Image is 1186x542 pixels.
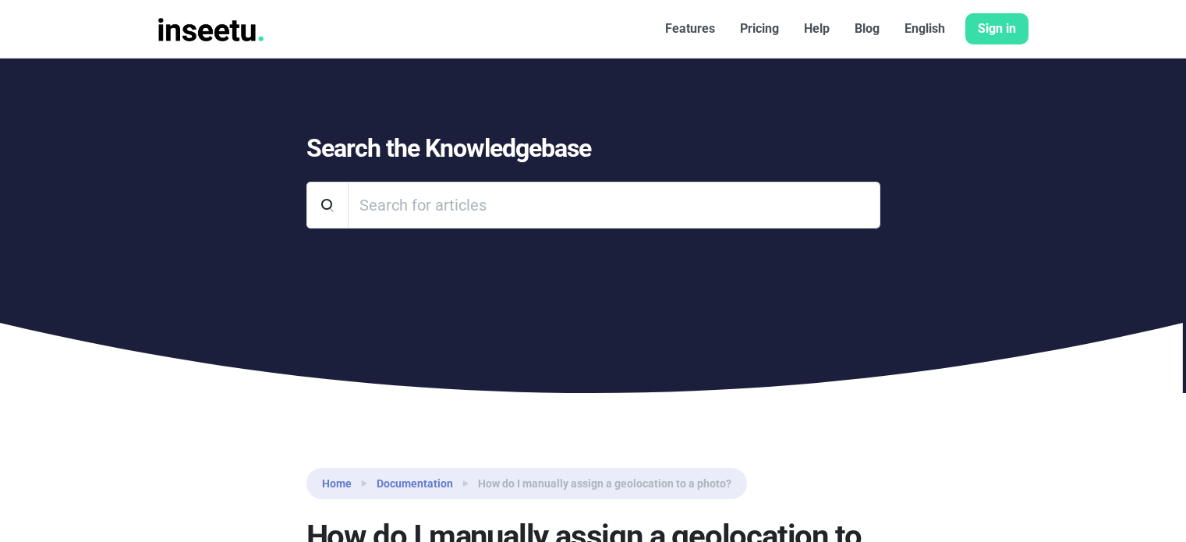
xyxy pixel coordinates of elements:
[791,13,842,44] a: Help
[978,21,1016,36] font: Sign in
[965,13,1028,44] a: Sign in
[842,13,892,44] a: Blog
[377,476,453,492] a: Documentation
[892,13,958,44] a: English
[855,21,880,36] font: Blog
[728,13,791,44] a: Pricing
[740,21,779,36] font: Pricing
[665,21,715,36] font: Features
[453,474,731,493] li: How do I manually assign a geolocation to a photo?
[306,133,880,163] h1: Search the Knowledgebase
[158,18,264,41] img: INSEETU
[322,476,352,492] a: Home
[804,21,830,36] font: Help
[306,468,747,499] nav: breadcrumb
[653,13,728,44] a: Features
[348,182,880,228] input: Search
